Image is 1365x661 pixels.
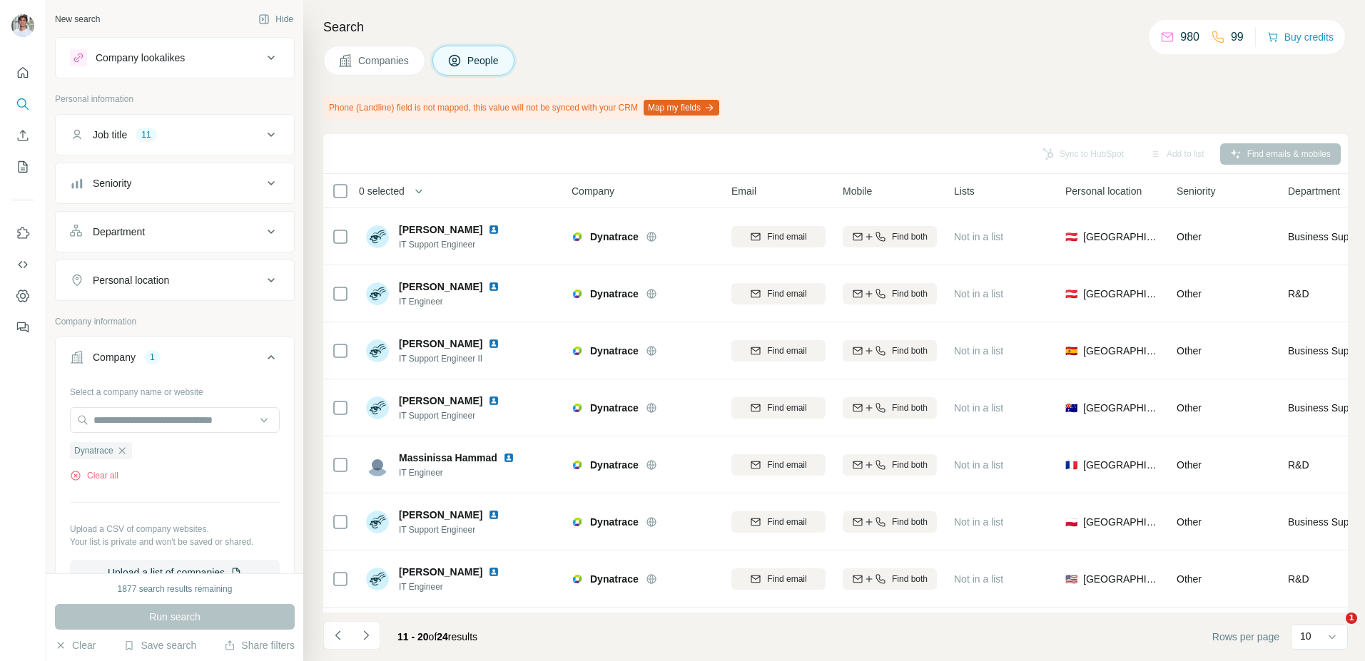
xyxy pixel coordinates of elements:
span: People [467,53,500,68]
span: Not in a list [954,516,1003,528]
button: Company1 [56,340,294,380]
span: 🇫🇷 [1065,458,1077,472]
span: Find both [892,458,928,471]
img: LinkedIn logo [503,452,514,463]
p: 10 [1300,629,1311,643]
span: Personal location [1065,184,1142,198]
button: Share filters [224,638,295,652]
button: Dashboard [11,283,34,309]
span: 🇦🇹 [1065,287,1077,301]
img: Avatar [366,282,389,305]
span: [GEOGRAPHIC_DATA] [1083,287,1160,301]
img: Avatar [11,14,34,37]
button: Buy credits [1267,27,1334,47]
button: Navigate to previous page [323,621,352,650]
button: Company lookalikes [56,41,294,75]
span: 1 [1346,613,1357,624]
button: Find both [843,511,937,533]
span: Dynatrace [590,344,639,358]
p: Upload a CSV of company websites. [70,523,280,536]
span: Dynatrace [590,287,639,301]
span: IT Support Engineer [399,238,505,251]
button: Find email [731,340,826,362]
img: Logo of Dynatrace [572,345,583,357]
span: Find email [767,573,806,585]
span: IT Support Engineer [399,409,505,422]
div: Seniority [93,176,131,190]
span: 🇵🇱 [1065,515,1077,529]
button: Map my fields [644,100,719,116]
span: Email [731,184,756,198]
span: Other [1177,459,1202,471]
button: Seniority [56,166,294,200]
button: Feedback [11,314,34,340]
div: Company lookalikes [96,51,185,65]
span: [GEOGRAPHIC_DATA] [1083,401,1160,415]
span: Find email [767,516,806,528]
span: 🇦🇹 [1065,230,1077,244]
div: Company [93,350,136,364]
span: [GEOGRAPHIC_DATA] [1083,572,1160,586]
span: [PERSON_NAME] [399,508,482,522]
span: Massinissa Hammad [399,451,497,465]
span: Not in a list [954,345,1003,357]
div: Phone (Landline) field is not mapped, this value will not be synced with your CRM [323,96,722,120]
button: Find both [843,454,937,476]
span: IT Support Engineer [399,523,505,536]
button: Search [11,91,34,117]
span: R&D [1288,572,1309,586]
span: [PERSON_NAME] [399,565,482,579]
span: R&D [1288,287,1309,301]
button: Clear [55,638,96,652]
img: Avatar [366,225,389,248]
div: 1 [144,351,161,364]
span: IT Engineer [399,580,505,593]
iframe: Intercom live chat [1316,613,1351,647]
span: Find both [892,401,928,414]
span: [GEOGRAPHIC_DATA] [1083,515,1160,529]
p: Company information [55,315,295,328]
img: LinkedIn logo [488,224,499,235]
span: Company [572,184,614,198]
div: 11 [136,128,156,141]
p: Personal information [55,93,295,106]
span: [GEOGRAPHIC_DATA] [1083,230,1160,244]
span: 11 - 20 [397,631,429,642]
button: Enrich CSV [11,123,34,148]
span: [PERSON_NAME] [399,337,482,351]
img: LinkedIn logo [488,566,499,578]
span: Find both [892,344,928,357]
span: Find both [892,516,928,528]
button: Save search [123,638,196,652]
img: LinkedIn logo [488,281,499,292]
button: Upload a list of companies [70,560,280,585]
button: Find email [731,397,826,419]
span: Not in a list [954,402,1003,414]
span: Find email [767,344,806,357]
img: Logo of Dynatrace [572,459,583,471]
div: 1877 search results remaining [118,583,233,595]
h4: Search [323,17,1348,37]
span: 🇺🇸 [1065,572,1077,586]
span: Other [1177,288,1202,299]
span: Other [1177,516,1202,528]
button: Use Surfe on LinkedIn [11,220,34,246]
span: Dynatrace [590,230,639,244]
img: LinkedIn logo [488,509,499,521]
span: [PERSON_NAME] [399,394,482,408]
span: Find email [767,458,806,471]
span: Department [1288,184,1340,198]
span: Not in a list [954,459,1003,471]
span: Not in a list [954,573,1003,585]
span: [PERSON_NAME] [399,222,482,237]
img: Avatar [366,454,389,476]
button: Hide [248,9,303,30]
p: 980 [1180,29,1199,46]
span: Other [1177,573,1202,585]
img: Avatar [366,339,389,362]
span: 🇪🇸 [1065,344,1077,358]
span: Find email [767,287,806,300]
button: Use Surfe API [11,252,34,277]
button: Find email [731,226,826,247]
span: Seniority [1177,184,1215,198]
